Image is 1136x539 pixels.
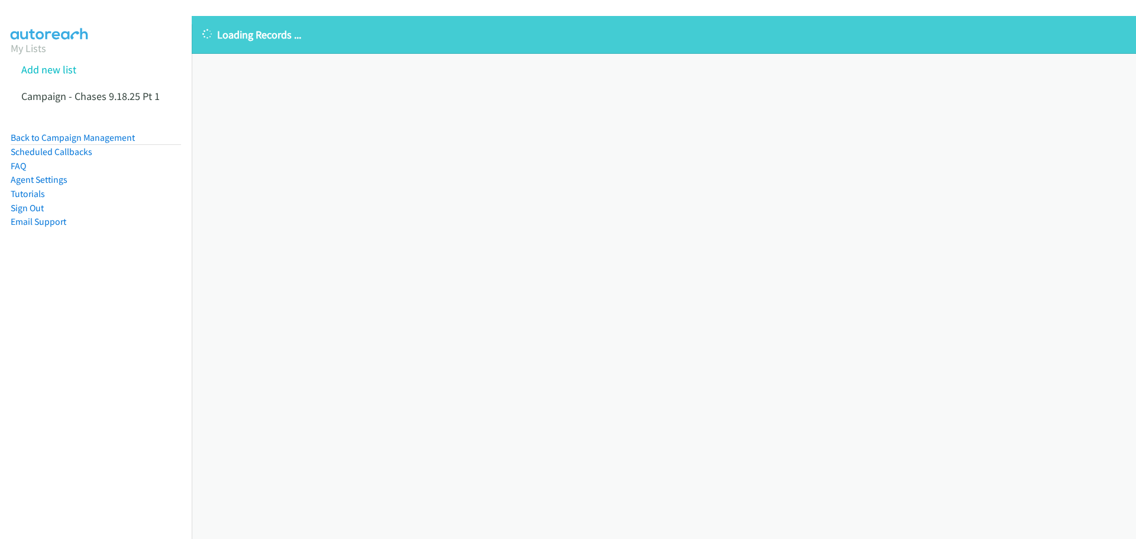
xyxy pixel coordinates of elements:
[11,216,66,227] a: Email Support
[11,132,135,143] a: Back to Campaign Management
[202,27,1125,43] p: Loading Records ...
[11,146,92,157] a: Scheduled Callbacks
[11,174,67,185] a: Agent Settings
[11,202,44,214] a: Sign Out
[11,41,46,55] a: My Lists
[11,160,26,172] a: FAQ
[11,188,45,199] a: Tutorials
[21,89,160,103] a: Campaign - Chases 9.18.25 Pt 1
[21,63,76,76] a: Add new list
